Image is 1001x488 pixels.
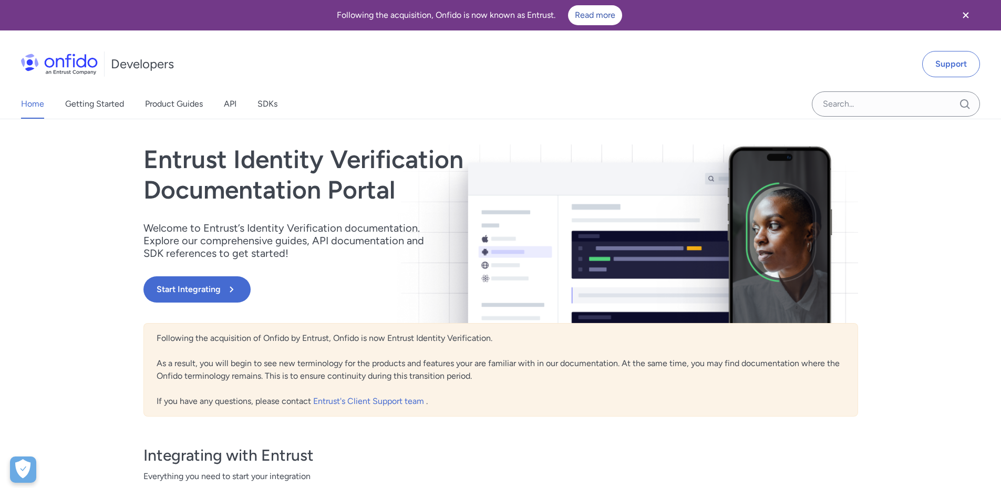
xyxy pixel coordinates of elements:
a: Entrust's Client Support team [313,396,426,406]
h3: Integrating with Entrust [143,445,858,466]
img: Onfido Logo [21,54,98,75]
div: Cookie Preferences [10,456,36,483]
a: Product Guides [145,89,203,119]
h1: Entrust Identity Verification Documentation Portal [143,144,644,205]
a: SDKs [257,89,277,119]
a: Support [922,51,980,77]
a: API [224,89,236,119]
a: Read more [568,5,622,25]
button: Open Preferences [10,456,36,483]
button: Close banner [946,2,985,28]
a: Getting Started [65,89,124,119]
svg: Close banner [959,9,972,22]
div: Following the acquisition, Onfido is now known as Entrust. [13,5,946,25]
button: Start Integrating [143,276,251,303]
input: Onfido search input field [812,91,980,117]
a: Start Integrating [143,276,644,303]
h1: Developers [111,56,174,72]
span: Everything you need to start your integration [143,470,858,483]
a: Home [21,89,44,119]
div: Following the acquisition of Onfido by Entrust, Onfido is now Entrust Identity Verification. As a... [143,323,858,417]
p: Welcome to Entrust’s Identity Verification documentation. Explore our comprehensive guides, API d... [143,222,438,259]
